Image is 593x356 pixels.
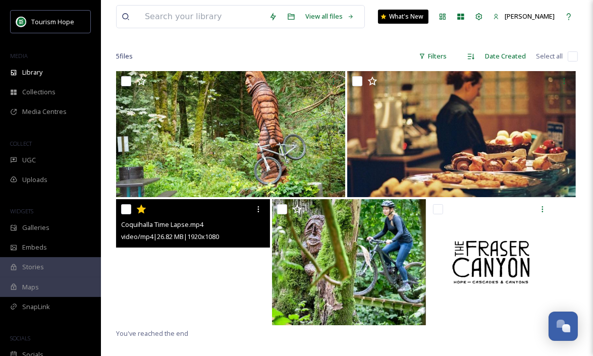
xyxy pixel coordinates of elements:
span: Media Centres [22,107,67,116]
a: [PERSON_NAME] [488,7,560,26]
span: UGC [22,155,36,165]
span: Maps [22,282,39,292]
span: video/mp4 | 26.82 MB | 1920 x 1080 [121,232,219,241]
div: Date Created [480,46,531,66]
span: Embeds [22,243,47,252]
span: Select all [536,51,563,61]
a: What's New [378,10,428,24]
span: Uploads [22,175,47,185]
button: Open Chat [549,312,578,341]
span: Collections [22,87,56,97]
span: COLLECT [10,140,32,147]
img: pcr55NwY.png [428,199,554,325]
img: manning-park-pinewoods-bistro-01.jpg [347,71,576,197]
span: You've reached the end [116,329,188,338]
span: SnapLink [22,302,50,312]
a: View all files [300,7,359,26]
div: Filters [414,46,452,66]
video: Coquihalla Time Lapse.mp4 [116,199,270,325]
span: Stories [22,262,44,272]
img: logo.png [16,17,26,27]
span: MEDIA [10,52,28,60]
span: SOCIALS [10,334,30,342]
img: 0-Cover-Photo-1080x675.jpg [272,199,426,325]
span: Coquihalla Time Lapse.mp4 [121,220,203,229]
span: 5 file s [116,51,133,61]
span: Library [22,68,42,77]
span: Galleries [22,223,49,232]
span: [PERSON_NAME] [505,12,555,21]
span: Tourism Hope [31,17,74,26]
span: WIDGETS [10,207,33,215]
input: Search your library [140,6,264,28]
img: MTB-Adventure-Park-2-1200x800.jpg [116,71,345,197]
